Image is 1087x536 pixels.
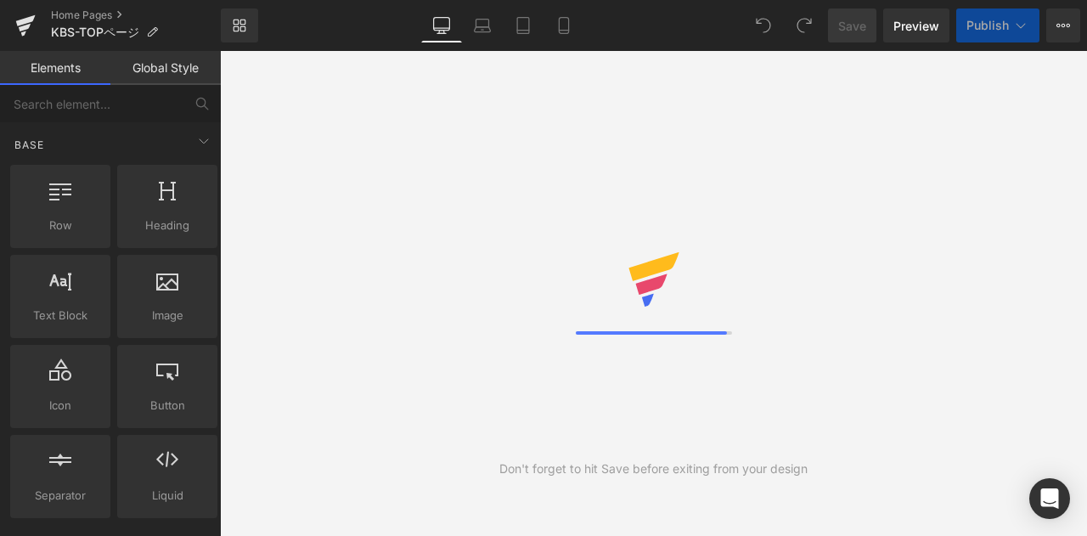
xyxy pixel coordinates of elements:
[503,8,543,42] a: Tablet
[499,460,808,478] div: Don't forget to hit Save before exiting from your design
[462,8,503,42] a: Laptop
[15,217,105,234] span: Row
[221,8,258,42] a: New Library
[543,8,584,42] a: Mobile
[1046,8,1080,42] button: More
[838,17,866,35] span: Save
[122,217,212,234] span: Heading
[15,307,105,324] span: Text Block
[110,51,221,85] a: Global Style
[787,8,821,42] button: Redo
[51,8,221,22] a: Home Pages
[122,307,212,324] span: Image
[956,8,1039,42] button: Publish
[15,397,105,415] span: Icon
[1029,478,1070,519] div: Open Intercom Messenger
[746,8,780,42] button: Undo
[893,17,939,35] span: Preview
[421,8,462,42] a: Desktop
[883,8,949,42] a: Preview
[966,19,1009,32] span: Publish
[15,487,105,505] span: Separator
[122,487,212,505] span: Liquid
[13,137,46,153] span: Base
[51,25,139,39] span: KBS-TOPページ
[122,397,212,415] span: Button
